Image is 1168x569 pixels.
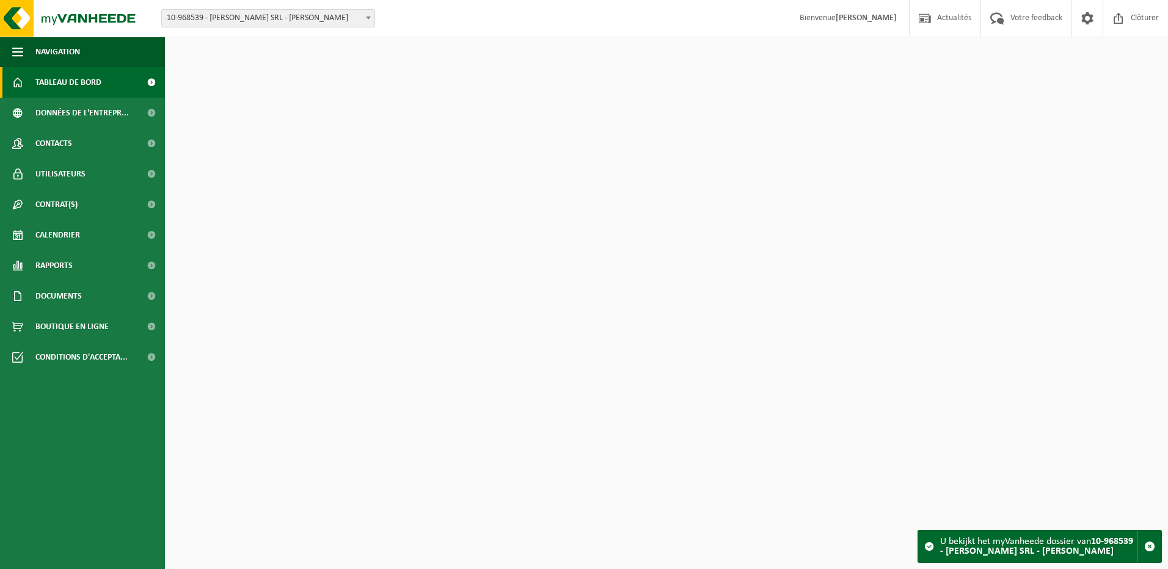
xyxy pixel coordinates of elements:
[35,281,82,311] span: Documents
[35,342,128,372] span: Conditions d'accepta...
[35,159,86,189] span: Utilisateurs
[35,98,129,128] span: Données de l'entrepr...
[940,537,1133,556] strong: 10-968539 - [PERSON_NAME] SRL - [PERSON_NAME]
[35,37,80,67] span: Navigation
[6,542,204,569] iframe: chat widget
[940,531,1137,562] div: U bekijkt het myVanheede dossier van
[35,67,101,98] span: Tableau de bord
[35,128,72,159] span: Contacts
[162,10,374,27] span: 10-968539 - BERNARD SNEESSENS SRL - AISEMONT
[35,311,109,342] span: Boutique en ligne
[35,250,73,281] span: Rapports
[35,220,80,250] span: Calendrier
[35,189,78,220] span: Contrat(s)
[161,9,375,27] span: 10-968539 - BERNARD SNEESSENS SRL - AISEMONT
[836,13,897,23] strong: [PERSON_NAME]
